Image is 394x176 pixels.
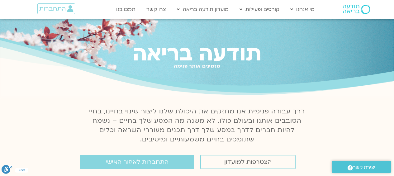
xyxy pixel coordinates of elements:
a: צרו קשר [143,3,169,15]
a: תמכו בנו [113,3,139,15]
p: דרך עבודה פנימית אנו מחזקים את היכולת שלנו ליצור שינוי בחיינו, בחיי הסובבים אותנו ובעולם כולו. לא... [86,107,309,144]
a: קורסים ופעילות [236,3,282,15]
span: הצטרפות למועדון [224,159,272,165]
a: יצירת קשר [332,161,391,173]
span: התחברות לאיזור האישי [106,159,169,165]
a: מועדון תודעה בריאה [174,3,232,15]
span: יצירת קשר [353,163,375,172]
img: תודעה בריאה [343,5,370,14]
a: הצטרפות למועדון [200,155,296,169]
span: התחברות [39,5,66,12]
a: התחברות לאיזור האישי [80,155,194,169]
a: מי אנחנו [287,3,318,15]
a: התחברות [37,3,75,14]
